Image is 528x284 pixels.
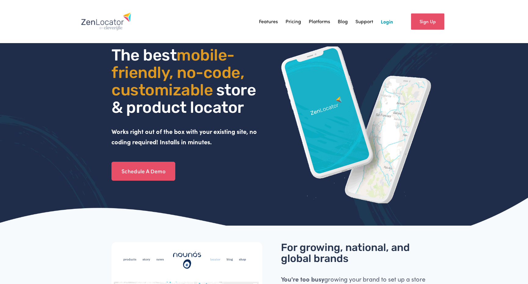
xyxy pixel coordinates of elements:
a: Platforms [309,17,330,26]
span: For growing, national, and global brands [281,241,412,265]
a: Schedule A Demo [111,162,175,181]
a: Login [381,17,393,26]
span: The best [111,46,177,65]
strong: Works right out of the box with your existing site, no coding required! Installs in minutes. [111,127,258,146]
img: ZenLocator phone mockup gif [281,46,432,203]
a: Features [259,17,278,26]
a: Support [355,17,373,26]
img: Zenlocator [81,12,131,31]
a: Blog [338,17,348,26]
strong: You're too busy [281,275,324,283]
a: Sign Up [411,13,444,30]
span: store & product locator [111,80,259,117]
a: Pricing [286,17,301,26]
span: mobile- friendly, no-code, customizable [111,46,248,99]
